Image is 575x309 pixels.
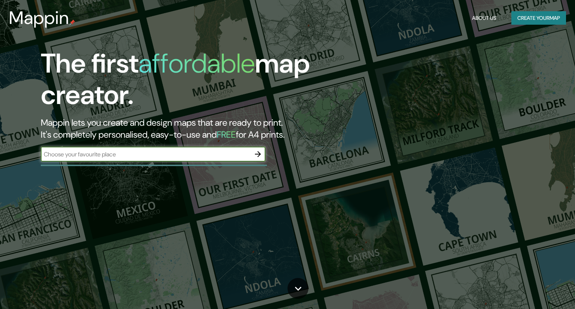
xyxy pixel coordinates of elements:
[511,11,566,25] button: Create yourmap
[508,280,567,301] iframe: Help widget launcher
[469,11,499,25] button: About Us
[69,19,75,25] img: mappin-pin
[9,7,69,28] h3: Mappin
[139,46,255,81] h1: affordable
[41,117,328,141] h2: Mappin lets you create and design maps that are ready to print. It's completely personalised, eas...
[41,150,250,159] input: Choose your favourite place
[217,129,236,140] h5: FREE
[41,48,328,117] h1: The first map creator.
